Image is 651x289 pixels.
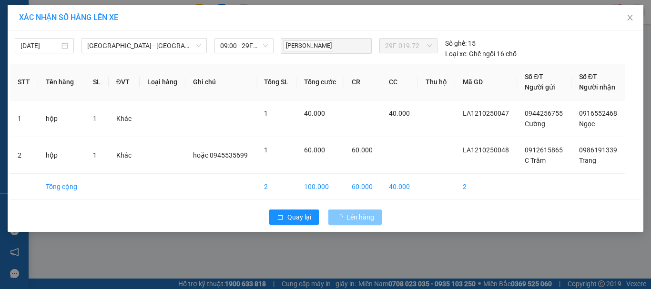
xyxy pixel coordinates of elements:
[579,146,617,154] span: 0986191339
[283,40,333,51] span: [PERSON_NAME]
[385,39,432,53] span: 29F-019.72
[328,209,382,225] button: Lên hàng
[269,209,319,225] button: rollbackQuay lại
[455,174,518,200] td: 2
[277,214,284,221] span: rollback
[389,110,410,117] span: 40.000
[455,64,518,100] th: Mã GD
[196,43,202,49] span: down
[344,174,381,200] td: 60.000
[445,49,517,59] div: Ghế ngồi 16 chỗ
[579,73,597,80] span: Số ĐT
[38,137,85,174] td: hộp
[381,64,418,100] th: CC
[10,137,38,174] td: 2
[626,14,634,21] span: close
[617,5,643,31] button: Close
[38,64,85,100] th: Tên hàng
[20,40,60,51] input: 12/10/2025
[10,64,38,100] th: STT
[193,151,248,159] span: hoặc 0945535699
[109,100,140,137] td: Khác
[304,146,325,154] span: 60.000
[304,110,325,117] span: 40.000
[256,64,296,100] th: Tổng SL
[296,174,344,200] td: 100.000
[579,83,615,91] span: Người nhận
[525,83,555,91] span: Người gửi
[346,212,374,222] span: Lên hàng
[256,174,296,200] td: 2
[418,64,455,100] th: Thu hộ
[336,214,346,220] span: loading
[344,64,381,100] th: CR
[463,110,509,117] span: LA1210250047
[109,64,140,100] th: ĐVT
[525,146,563,154] span: 0912615865
[19,13,118,22] span: XÁC NHẬN SỐ HÀNG LÊN XE
[445,38,467,49] span: Số ghế:
[296,64,344,100] th: Tổng cước
[93,115,97,122] span: 1
[38,174,85,200] td: Tổng cộng
[4,38,53,86] img: logo
[54,41,136,75] span: Chuyển phát nhanh: [GEOGRAPHIC_DATA] - [GEOGRAPHIC_DATA]
[264,146,268,154] span: 1
[59,8,131,39] strong: CHUYỂN PHÁT NHANH VIP ANH HUY
[140,64,185,100] th: Loại hàng
[381,174,418,200] td: 40.000
[38,100,85,137] td: hộp
[579,120,595,128] span: Ngọc
[287,212,311,222] span: Quay lại
[185,64,256,100] th: Ghi chú
[525,157,546,164] span: C Trâm
[87,39,201,53] span: Hà Nội - Hải Phòng
[109,137,140,174] td: Khác
[463,146,509,154] span: LA1210250048
[10,100,38,137] td: 1
[445,38,476,49] div: 15
[85,64,109,100] th: SL
[525,73,543,80] span: Số ĐT
[445,49,468,59] span: Loại xe:
[525,110,563,117] span: 0944256755
[579,110,617,117] span: 0916552468
[93,151,97,159] span: 1
[220,39,268,53] span: 09:00 - 29F-019.72
[579,157,596,164] span: Trang
[525,120,545,128] span: Cường
[264,110,268,117] span: 1
[352,146,373,154] span: 60.000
